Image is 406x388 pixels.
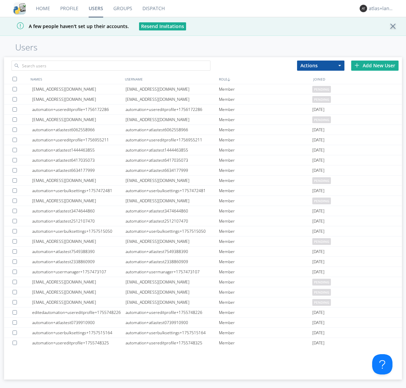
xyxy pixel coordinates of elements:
div: Member [219,236,312,246]
div: automation+atlastest3474644860 [126,206,219,216]
a: automation+usereditprofile+1756955211automation+usereditprofile+1756955211Member[DATE] [4,135,402,145]
div: Member [219,84,312,94]
a: automation+atlastest2512107470automation+atlastest2512107470Member[DATE] [4,216,402,226]
div: automation+userbulksettings+1757472481 [126,186,219,196]
div: [EMAIL_ADDRESS][DOMAIN_NAME] [126,176,219,185]
div: [EMAIL_ADDRESS][DOMAIN_NAME] [32,176,126,185]
div: automation+atlastest1444463855 [126,145,219,155]
a: automation+userbulksettings+1757472481automation+userbulksettings+1757472481Member[DATE] [4,186,402,196]
span: pending [312,198,331,204]
span: pending [312,116,331,123]
div: [EMAIL_ADDRESS][DOMAIN_NAME] [32,84,126,94]
a: automation+atlastest7549388390automation+atlastest7549388390Member[DATE] [4,247,402,257]
a: [EMAIL_ADDRESS][DOMAIN_NAME][EMAIL_ADDRESS][DOMAIN_NAME]Memberpending [4,115,402,125]
div: Member [219,318,312,327]
span: [DATE] [312,186,324,196]
img: 373638.png [360,5,367,12]
div: automation+atlastest6062558966 [126,125,219,135]
div: Member [219,338,312,348]
div: automation+userbulksettings+1757515050 [32,226,126,236]
a: [EMAIL_ADDRESS][DOMAIN_NAME][EMAIL_ADDRESS][DOMAIN_NAME]Memberpending [4,297,402,307]
a: editedautomation+usereditprofile+1755748226automation+usereditprofile+1755748226Member[DATE] [4,307,402,318]
img: cddb5a64eb264b2086981ab96f4c1ba7 [14,2,26,15]
span: [DATE] [312,318,324,328]
div: automation+userbulksettings+1757472481 [32,186,126,196]
div: [EMAIL_ADDRESS][DOMAIN_NAME] [32,277,126,287]
div: [EMAIL_ADDRESS][DOMAIN_NAME] [32,287,126,297]
span: pending [312,279,331,286]
a: automation+usereditprofile+1756172286automation+usereditprofile+1756172286Member[DATE] [4,105,402,115]
div: Member [219,176,312,185]
div: automation+atlastest6417035073 [126,155,219,165]
div: automation+atlastest6062558966 [32,125,126,135]
div: automation+atlastest6417035073 [32,155,126,165]
div: automation+usereditprofile+1756172286 [126,105,219,114]
div: automation+userbulksettings+1757515050 [126,226,219,236]
div: automation+usermanager+1757473107 [126,267,219,277]
div: Member [219,216,312,226]
a: [EMAIL_ADDRESS][DOMAIN_NAME][EMAIL_ADDRESS][DOMAIN_NAME]Memberpending [4,94,402,105]
span: [DATE] [312,257,324,267]
span: pending [312,86,331,93]
div: [EMAIL_ADDRESS][DOMAIN_NAME] [32,115,126,124]
div: Member [219,257,312,267]
span: A few people haven't set up their accounts. [5,23,129,29]
button: Actions [297,61,344,71]
div: automation+usereditprofile+1756955211 [32,135,126,145]
div: [EMAIL_ADDRESS][DOMAIN_NAME] [126,287,219,297]
div: automation+usereditprofile+1756172286 [32,105,126,114]
span: [DATE] [312,105,324,115]
a: [EMAIL_ADDRESS][DOMAIN_NAME][EMAIL_ADDRESS][DOMAIN_NAME]Memberpending [4,287,402,297]
div: Member [219,206,312,216]
span: [DATE] [312,226,324,236]
span: [DATE] [312,267,324,277]
div: [EMAIL_ADDRESS][DOMAIN_NAME] [126,297,219,307]
div: [EMAIL_ADDRESS][DOMAIN_NAME] [32,196,126,206]
div: automation+atlastest6634177999 [32,165,126,175]
div: NAMES [29,74,123,84]
iframe: Toggle Customer Support [372,354,392,374]
div: automation+atlastest2512107470 [126,216,219,226]
div: Member [219,105,312,114]
div: Member [219,155,312,165]
div: Member [219,115,312,124]
div: USERNAME [123,74,218,84]
a: automation+atlastest6634177999automation+atlastest6634177999Member[DATE] [4,165,402,176]
a: automation+usermanager+1757473107automation+usermanager+1757473107Member[DATE] [4,267,402,277]
div: Member [219,186,312,196]
div: Member [219,135,312,145]
div: automation+atlastest3474644860 [32,206,126,216]
div: [EMAIL_ADDRESS][DOMAIN_NAME] [126,94,219,104]
span: [DATE] [312,338,324,348]
div: automation+atlastest6634177999 [126,165,219,175]
div: Member [219,226,312,236]
div: Add New User [351,61,399,71]
div: Member [219,125,312,135]
div: Member [219,94,312,104]
a: automation+atlastest2338860909automation+atlastest2338860909Member[DATE] [4,257,402,267]
div: [EMAIL_ADDRESS][DOMAIN_NAME] [126,277,219,287]
div: automation+usereditprofile+1755748325 [32,338,126,348]
a: [EMAIL_ADDRESS][DOMAIN_NAME][EMAIL_ADDRESS][DOMAIN_NAME]Memberpending [4,84,402,94]
div: editedautomation+usereditprofile+1755748226 [32,307,126,317]
div: Member [219,165,312,175]
div: automation+atlastest1444463855 [32,145,126,155]
div: automation+atlastest0739910900 [32,318,126,327]
div: atlas+language+check [369,5,394,12]
div: [EMAIL_ADDRESS][DOMAIN_NAME] [126,236,219,246]
a: automation+atlastest0739910900automation+atlastest0739910900Member[DATE] [4,318,402,328]
a: automation+atlastest6062558966automation+atlastest6062558966Member[DATE] [4,125,402,135]
div: ROLE [217,74,312,84]
div: automation+atlastest0739910900 [126,318,219,327]
div: Member [219,307,312,317]
div: automation+atlastest7549388390 [126,247,219,256]
span: [DATE] [312,165,324,176]
div: Member [219,196,312,206]
a: automation+atlastest3474644860automation+atlastest3474644860Member[DATE] [4,206,402,216]
div: automation+usereditprofile+1756955211 [126,135,219,145]
div: Member [219,287,312,297]
span: [DATE] [312,125,324,135]
a: [EMAIL_ADDRESS][DOMAIN_NAME][EMAIL_ADDRESS][DOMAIN_NAME]Memberpending [4,236,402,247]
div: automation+usereditprofile+1755748226 [126,307,219,317]
div: Member [219,277,312,287]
